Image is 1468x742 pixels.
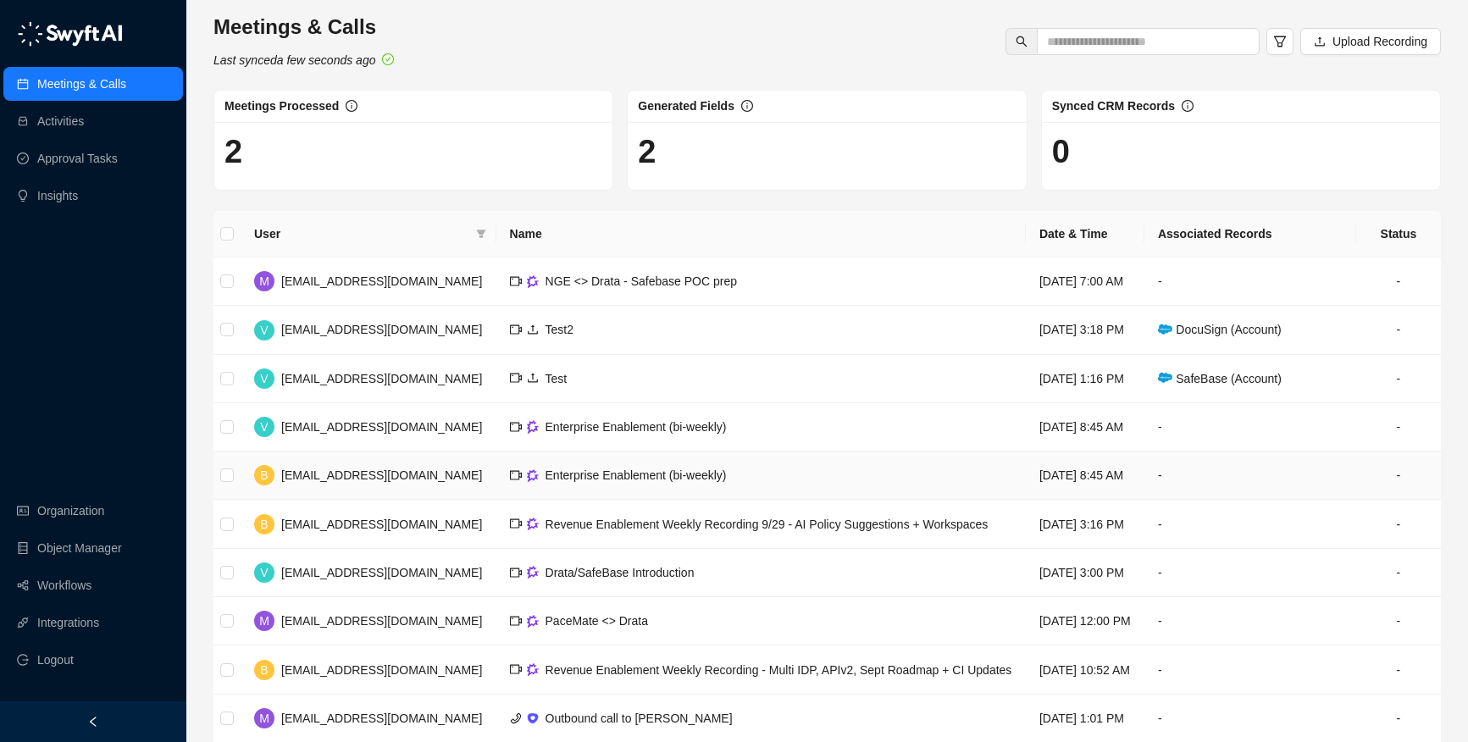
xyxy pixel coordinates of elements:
td: - [1144,451,1356,500]
span: Test2 [546,323,573,336]
span: info-circle [741,100,753,112]
span: video-camera [510,275,522,287]
a: Meetings & Calls [37,67,126,101]
span: [EMAIL_ADDRESS][DOMAIN_NAME] [281,518,482,531]
span: logout [17,654,29,666]
td: [DATE] 3:16 PM [1026,500,1144,548]
td: [DATE] 8:45 AM [1026,451,1144,500]
th: Name [496,211,1026,257]
i: Last synced a few seconds ago [213,53,375,67]
span: M [259,612,269,630]
span: User [254,224,469,243]
th: Associated Records [1144,211,1356,257]
span: filter [476,229,486,239]
td: - [1356,306,1441,354]
span: info-circle [1182,100,1194,112]
img: gong-Dwh8HbPa.png [527,518,539,530]
span: V [260,563,268,582]
span: M [259,272,269,291]
td: - [1144,645,1356,694]
td: - [1144,549,1356,597]
a: Integrations [37,606,99,640]
td: - [1356,597,1441,645]
span: video-camera [510,421,522,433]
span: Revenue Enablement Weekly Recording 9/29 - AI Policy Suggestions + Workspaces [546,518,989,531]
td: - [1356,500,1441,548]
img: gong-Dwh8HbPa.png [527,469,539,482]
td: - [1356,645,1441,694]
td: [DATE] 1:16 PM [1026,355,1144,403]
img: gong-Dwh8HbPa.png [527,566,539,579]
span: SafeBase (Account) [1158,372,1282,385]
span: Logout [37,643,74,677]
a: Approval Tasks [37,141,118,175]
h1: 2 [638,132,1016,171]
td: - [1356,355,1441,403]
span: V [260,321,268,340]
img: gong-Dwh8HbPa.png [527,615,539,628]
td: [DATE] 3:00 PM [1026,549,1144,597]
img: logo-05li4sbe.png [17,21,123,47]
td: - [1144,597,1356,645]
span: Revenue Enablement Weekly Recording - Multi IDP, APIv2, Sept Roadmap + CI Updates [546,663,1012,677]
span: search [1016,36,1028,47]
img: gong-Dwh8HbPa.png [527,275,539,288]
span: video-camera [510,615,522,627]
span: V [260,369,268,388]
span: upload [527,324,539,335]
span: upload [527,372,539,384]
a: Organization [37,494,104,528]
img: gong-Dwh8HbPa.png [527,420,539,433]
td: - [1356,403,1441,451]
th: Date & Time [1026,211,1144,257]
span: phone [510,712,522,724]
span: M [259,709,269,728]
a: Object Manager [37,531,122,565]
a: Activities [37,104,84,138]
h1: 0 [1052,132,1430,171]
span: filter [473,221,490,246]
span: [EMAIL_ADDRESS][DOMAIN_NAME] [281,468,482,482]
span: Generated Fields [638,99,734,113]
iframe: Open customer support [1414,686,1460,732]
span: Meetings Processed [224,99,339,113]
span: DocuSign (Account) [1158,323,1282,336]
span: [EMAIL_ADDRESS][DOMAIN_NAME] [281,372,482,385]
td: - [1144,500,1356,548]
td: - [1356,451,1441,500]
span: Drata/SafeBase Introduction [546,566,695,579]
span: [EMAIL_ADDRESS][DOMAIN_NAME] [281,663,482,677]
span: video-camera [510,372,522,384]
span: B [260,661,268,679]
button: Upload Recording [1300,28,1441,55]
td: [DATE] 8:45 AM [1026,403,1144,451]
span: Enterprise Enablement (bi-weekly) [546,420,727,434]
span: Synced CRM Records [1052,99,1175,113]
td: - [1356,549,1441,597]
span: video-camera [510,324,522,335]
span: [EMAIL_ADDRESS][DOMAIN_NAME] [281,614,482,628]
a: Insights [37,179,78,213]
h1: 2 [224,132,602,171]
span: Test [546,372,568,385]
td: [DATE] 3:18 PM [1026,306,1144,354]
span: video-camera [510,663,522,675]
td: - [1144,257,1356,306]
td: [DATE] 10:52 AM [1026,645,1144,694]
th: Status [1356,211,1441,257]
h3: Meetings & Calls [213,14,394,41]
span: PaceMate <> Drata [546,614,648,628]
span: video-camera [510,469,522,481]
td: [DATE] 7:00 AM [1026,257,1144,306]
span: [EMAIL_ADDRESS][DOMAIN_NAME] [281,420,482,434]
td: - [1356,257,1441,306]
td: - [1144,403,1356,451]
span: upload [1314,36,1326,47]
span: info-circle [346,100,357,112]
span: [EMAIL_ADDRESS][DOMAIN_NAME] [281,323,482,336]
span: Enterprise Enablement (bi-weekly) [546,468,727,482]
span: B [260,466,268,485]
img: gong-Dwh8HbPa.png [527,663,539,676]
span: Outbound call to [PERSON_NAME] [546,712,733,725]
span: B [260,515,268,534]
